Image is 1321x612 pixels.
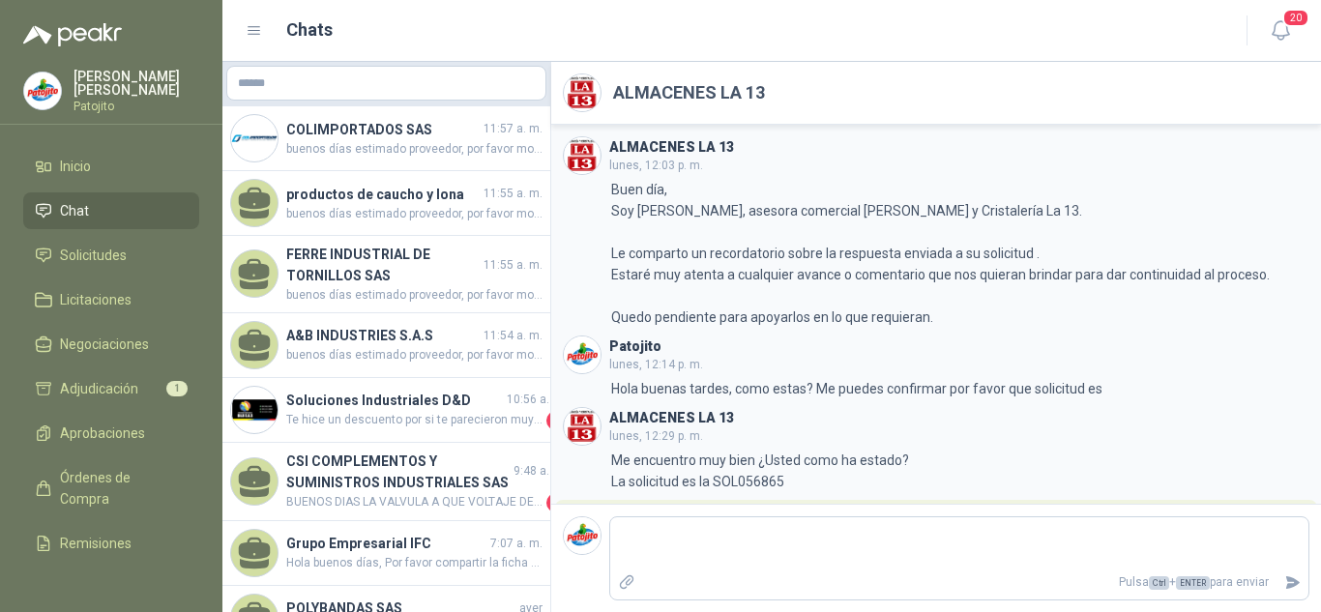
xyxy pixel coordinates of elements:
[1277,566,1308,599] button: Enviar
[60,334,149,355] span: Negociaciones
[23,326,199,363] a: Negociaciones
[286,411,543,430] span: Te hice un descuento por si te parecieron muy caras, quedo atento
[222,378,550,443] a: Company LogoSoluciones Industriales D&D10:56 a. m.Te hice un descuento por si te parecieron muy c...
[24,73,61,109] img: Company Logo
[609,142,734,153] h3: ALMACENES LA 13
[1149,576,1169,590] span: Ctrl
[484,327,543,345] span: 11:54 a. m.
[60,156,91,177] span: Inicio
[73,70,199,97] p: [PERSON_NAME] [PERSON_NAME]
[564,517,601,554] img: Company Logo
[609,429,703,443] span: lunes, 12:29 p. m.
[610,566,643,599] label: Adjuntar archivos
[613,79,765,106] h2: ALMACENES LA 13
[286,244,480,286] h4: FERRE INDUSTRIAL DE TORNILLOS SAS
[286,119,480,140] h4: COLIMPORTADOS SAS
[286,493,543,512] span: BUENOS DIAS LA VALVULA A QUE VOLTAJE DE TRABAJO LA VAN A OPERAR SI A 110 VLTS O 220 VOLTS YA QUE ...
[564,74,601,111] img: Company Logo
[611,179,1270,328] p: Buen día, Soy [PERSON_NAME], asesora comercial [PERSON_NAME] y Cristalería La 13. Le comparto un ...
[222,236,550,313] a: FERRE INDUSTRIAL DE TORNILLOS SAS11:55 a. m.buenos días estimado proveedor, por favor modificar l...
[60,289,132,310] span: Licitaciones
[286,554,543,572] span: Hola buenos días, Por favor compartir la ficha técnica.
[490,535,543,553] span: 7:07 a. m.
[23,281,199,318] a: Licitaciones
[286,390,503,411] h4: Soluciones Industriales D&D
[1176,576,1210,590] span: ENTER
[564,137,601,174] img: Company Logo
[60,467,181,510] span: Órdenes de Compra
[23,237,199,274] a: Solicitudes
[23,459,199,517] a: Órdenes de Compra
[484,120,543,138] span: 11:57 a. m.
[231,115,278,161] img: Company Logo
[23,148,199,185] a: Inicio
[609,159,703,172] span: lunes, 12:03 p. m.
[609,413,734,423] h3: ALMACENES LA 13
[60,245,127,266] span: Solicitudes
[564,408,601,445] img: Company Logo
[286,346,543,364] span: buenos días estimado proveedor, por favor modificar la cotización. ya que necesitamos que la mang...
[286,184,480,205] h4: productos de caucho y lona
[222,443,550,521] a: CSI COMPLEMENTOS Y SUMINISTROS INDUSTRIALES SAS9:48 a. m.BUENOS DIAS LA VALVULA A QUE VOLTAJE DE ...
[23,415,199,452] a: Aprobaciones
[546,411,566,430] span: 1
[286,140,543,159] span: buenos días estimado proveedor, por favor modificar la cotización. ya que necesitamos que la mang...
[23,192,199,229] a: Chat
[231,387,278,433] img: Company Logo
[222,171,550,236] a: productos de caucho y lona11:55 a. m.buenos días estimado proveedor, por favor modificar la cotiz...
[286,451,510,493] h4: CSI COMPLEMENTOS Y SUMINISTROS INDUSTRIALES SAS
[1263,14,1298,48] button: 20
[286,286,543,305] span: buenos días estimado proveedor, por favor modificar la cotización. ya que necesitamos que la mang...
[609,341,661,352] h3: Patojito
[514,462,566,481] span: 9:48 a. m.
[286,205,543,223] span: buenos días estimado proveedor, por favor modificar la cotización. ya que necesitamos que la mang...
[611,450,912,492] p: Me encuentro muy bien ¿Usted como ha estado? La solicitud es la SOL056865
[60,533,132,554] span: Remisiones
[643,566,1277,599] p: Pulsa + para enviar
[222,106,550,171] a: Company LogoCOLIMPORTADOS SAS11:57 a. m.buenos días estimado proveedor, por favor modificar la co...
[60,200,89,221] span: Chat
[286,16,333,44] h1: Chats
[166,381,188,396] span: 1
[73,101,199,112] p: Patojito
[60,378,138,399] span: Adjudicación
[23,525,199,562] a: Remisiones
[484,256,543,275] span: 11:55 a. m.
[507,391,566,409] span: 10:56 a. m.
[1282,9,1309,27] span: 20
[484,185,543,203] span: 11:55 a. m.
[222,313,550,378] a: A&B INDUSTRIES S.A.S11:54 a. m.buenos días estimado proveedor, por favor modificar la cotización....
[286,325,480,346] h4: A&B INDUSTRIES S.A.S
[60,423,145,444] span: Aprobaciones
[23,23,122,46] img: Logo peakr
[23,370,199,407] a: Adjudicación1
[609,358,703,371] span: lunes, 12:14 p. m.
[286,533,486,554] h4: Grupo Empresarial IFC
[564,336,601,373] img: Company Logo
[546,493,566,512] span: 1
[611,378,1102,399] p: Hola buenas tardes, como estas? Me puedes confirmar por favor que solicitud es
[222,521,550,586] a: Grupo Empresarial IFC7:07 a. m.Hola buenos días, Por favor compartir la ficha técnica.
